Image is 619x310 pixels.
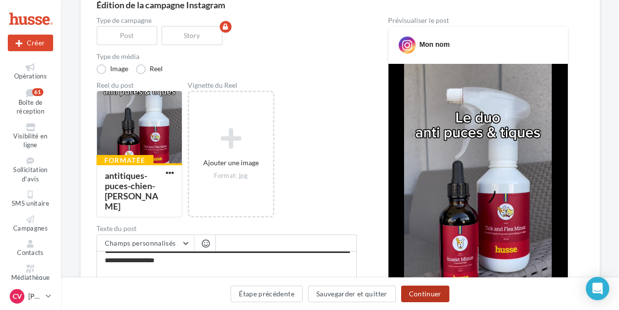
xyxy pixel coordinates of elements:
[97,0,584,9] div: Édition de la campagne Instagram
[8,35,53,51] button: Créer
[105,239,176,247] span: Champs personnalisés
[97,155,154,166] div: Formatée
[13,166,47,183] span: Sollicitation d'avis
[14,72,47,80] span: Opérations
[97,64,128,74] label: Image
[97,53,357,60] label: Type de média
[8,61,53,82] a: Opérations
[8,189,53,210] a: SMS unitaire
[308,286,396,302] button: Sauvegarder et quitter
[13,224,48,232] span: Campagnes
[419,39,449,49] div: Mon nom
[32,88,43,96] div: 61
[8,35,53,51] div: Nouvelle campagne
[13,132,47,149] span: Visibilité en ligne
[8,287,53,306] a: CV [PERSON_NAME]
[8,86,53,117] a: Boîte de réception61
[586,277,609,300] div: Open Intercom Messenger
[11,273,50,281] span: Médiathèque
[12,199,49,207] span: SMS unitaire
[231,286,303,302] button: Étape précédente
[97,225,357,232] label: Texte du post
[105,170,158,212] div: antitiques-puces-chien-[PERSON_NAME]
[8,263,53,284] a: Médiathèque
[401,286,449,302] button: Continuer
[8,155,53,185] a: Sollicitation d'avis
[8,238,53,259] a: Contacts
[8,213,53,234] a: Campagnes
[136,64,163,74] label: Reel
[97,82,182,89] div: Reel du post
[13,291,22,301] span: CV
[17,98,44,116] span: Boîte de réception
[97,235,194,252] button: Champs personnalisés
[388,17,568,24] div: Prévisualiser le post
[97,17,357,24] label: Type de campagne
[17,249,44,256] span: Contacts
[8,121,53,151] a: Visibilité en ligne
[188,82,274,89] div: Vignette du Reel
[28,291,42,301] p: [PERSON_NAME]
